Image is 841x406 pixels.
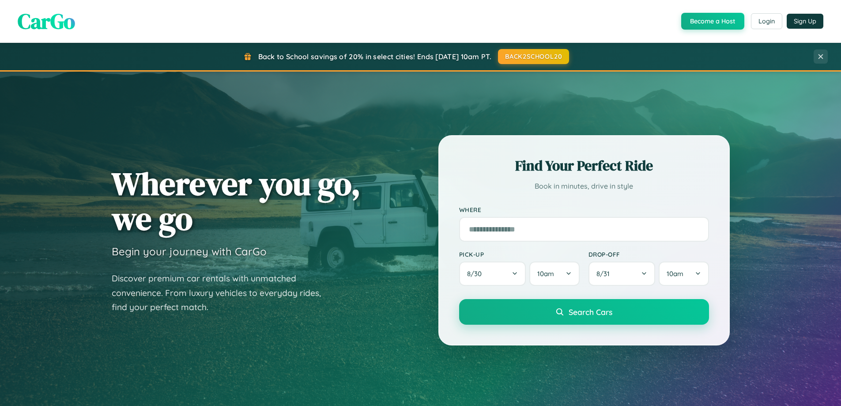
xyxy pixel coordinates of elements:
h2: Find Your Perfect Ride [459,156,709,175]
p: Discover premium car rentals with unmatched convenience. From luxury vehicles to everyday rides, ... [112,271,332,315]
button: 10am [529,262,579,286]
button: 8/31 [588,262,656,286]
span: 10am [667,269,683,278]
label: Where [459,206,709,213]
span: 8 / 30 [467,269,486,278]
button: Sign Up [787,14,823,29]
button: Search Cars [459,299,709,325]
label: Pick-up [459,250,580,258]
button: Become a Host [681,13,744,30]
p: Book in minutes, drive in style [459,180,709,193]
button: 8/30 [459,262,526,286]
button: Login [751,13,782,29]
button: 10am [659,262,709,286]
span: 10am [537,269,554,278]
span: CarGo [18,7,75,36]
h1: Wherever you go, we go [112,166,361,236]
label: Drop-off [588,250,709,258]
span: Search Cars [569,307,612,317]
button: BACK2SCHOOL20 [498,49,569,64]
span: 8 / 31 [596,269,614,278]
span: Back to School savings of 20% in select cities! Ends [DATE] 10am PT. [258,52,491,61]
h3: Begin your journey with CarGo [112,245,267,258]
